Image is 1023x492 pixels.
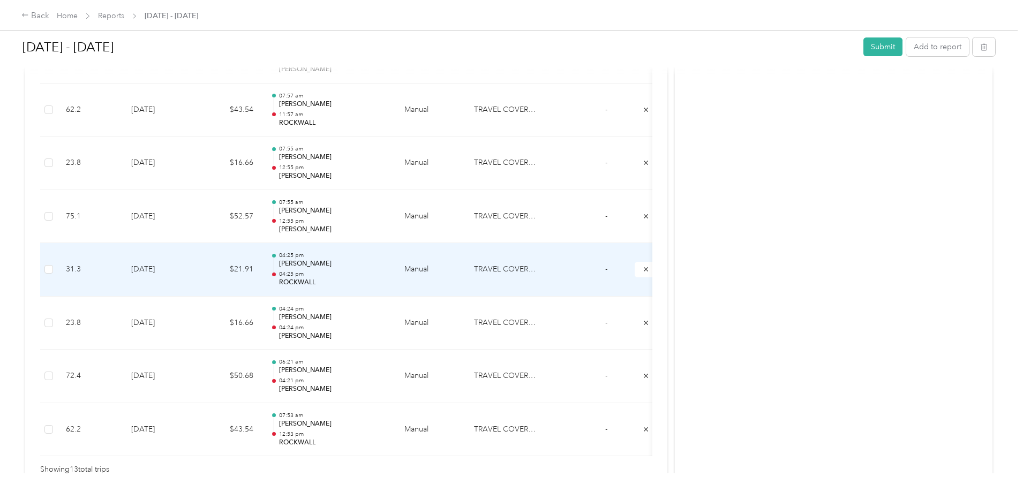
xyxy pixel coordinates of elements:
[465,137,546,190] td: TRAVEL COVERAGE - MILEAGE
[279,270,387,278] p: 04:25 pm
[57,137,123,190] td: 23.8
[57,84,123,137] td: 62.2
[198,243,262,297] td: $21.91
[57,11,78,20] a: Home
[863,37,902,56] button: Submit
[279,118,387,128] p: ROCKWALL
[465,297,546,350] td: TRAVEL COVERAGE - MILEAGE
[279,92,387,100] p: 07:57 am
[57,243,123,297] td: 31.3
[605,425,607,434] span: -
[465,403,546,457] td: TRAVEL COVERAGE - MILEAGE
[465,190,546,244] td: TRAVEL COVERAGE - MILEAGE
[279,412,387,419] p: 07:53 am
[605,105,607,114] span: -
[22,34,856,60] h1: Sep 1 - 30, 2025
[279,278,387,287] p: ROCKWALL
[465,84,546,137] td: TRAVEL COVERAGE - MILEAGE
[279,111,387,118] p: 11:57 am
[396,403,465,457] td: Manual
[57,297,123,350] td: 23.8
[198,84,262,137] td: $43.54
[396,350,465,403] td: Manual
[279,153,387,162] p: [PERSON_NAME]
[123,137,198,190] td: [DATE]
[279,331,387,341] p: [PERSON_NAME]
[279,199,387,206] p: 07:55 am
[279,225,387,234] p: [PERSON_NAME]
[57,350,123,403] td: 72.4
[279,206,387,216] p: [PERSON_NAME]
[279,305,387,313] p: 04:24 pm
[605,211,607,221] span: -
[198,190,262,244] td: $52.57
[198,403,262,457] td: $43.54
[123,297,198,350] td: [DATE]
[198,297,262,350] td: $16.66
[279,252,387,259] p: 04:25 pm
[279,164,387,171] p: 12:55 pm
[465,350,546,403] td: TRAVEL COVERAGE - MILEAGE
[123,403,198,457] td: [DATE]
[40,464,109,475] span: Showing 13 total trips
[279,419,387,429] p: [PERSON_NAME]
[279,100,387,109] p: [PERSON_NAME]
[605,264,607,274] span: -
[98,11,124,20] a: Reports
[279,430,387,438] p: 12:53 pm
[279,384,387,394] p: [PERSON_NAME]
[123,243,198,297] td: [DATE]
[279,313,387,322] p: [PERSON_NAME]
[605,371,607,380] span: -
[279,324,387,331] p: 04:24 pm
[396,137,465,190] td: Manual
[963,432,1023,492] iframe: Everlance-gr Chat Button Frame
[396,297,465,350] td: Manual
[57,190,123,244] td: 75.1
[279,358,387,366] p: 06:21 am
[279,259,387,269] p: [PERSON_NAME]
[906,37,969,56] button: Add to report
[279,366,387,375] p: [PERSON_NAME]
[605,158,607,167] span: -
[145,10,198,21] span: [DATE] - [DATE]
[123,350,198,403] td: [DATE]
[279,145,387,153] p: 07:55 am
[279,377,387,384] p: 04:21 pm
[279,438,387,448] p: ROCKWALL
[279,171,387,181] p: [PERSON_NAME]
[279,217,387,225] p: 12:55 pm
[396,84,465,137] td: Manual
[123,190,198,244] td: [DATE]
[396,243,465,297] td: Manual
[465,243,546,297] td: TRAVEL COVERAGE - MILEAGE
[123,84,198,137] td: [DATE]
[198,137,262,190] td: $16.66
[605,318,607,327] span: -
[198,350,262,403] td: $50.68
[57,403,123,457] td: 62.2
[396,190,465,244] td: Manual
[21,10,49,22] div: Back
